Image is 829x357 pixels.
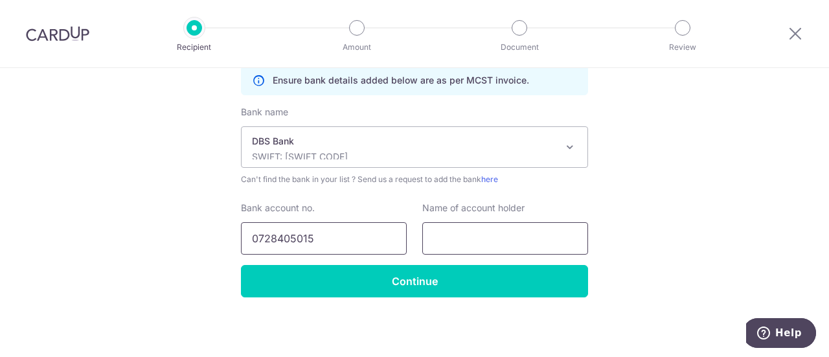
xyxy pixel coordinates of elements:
[635,41,731,54] p: Review
[29,9,56,21] span: Help
[146,41,242,54] p: Recipient
[422,202,525,214] label: Name of account holder
[241,265,588,297] input: Continue
[26,26,89,41] img: CardUp
[471,41,567,54] p: Document
[309,41,405,54] p: Amount
[242,127,587,167] span: DBS Bank
[252,150,556,163] p: SWIFT: [SWIFT_CODE]
[241,106,288,119] label: Bank name
[241,202,315,214] label: Bank account no.
[252,135,556,148] p: DBS Bank
[746,318,816,351] iframe: Opens a widget where you can find more information
[241,173,588,186] span: Can't find the bank in your list ? Send us a request to add the bank
[273,74,529,87] p: Ensure bank details added below are as per MCST invoice.
[481,174,498,184] a: here
[241,126,588,168] span: DBS Bank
